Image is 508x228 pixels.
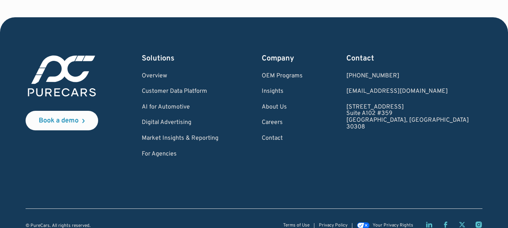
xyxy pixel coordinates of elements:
a: For Agencies [142,151,218,158]
a: Overview [142,73,218,80]
a: Insights [262,88,303,95]
a: Market Insights & Reporting [142,135,218,142]
a: Contact [262,135,303,142]
a: OEM Programs [262,73,303,80]
a: [STREET_ADDRESS]Suite A102 #359[GEOGRAPHIC_DATA], [GEOGRAPHIC_DATA]30308 [346,104,469,130]
a: Careers [262,119,303,126]
div: [PHONE_NUMBER] [346,73,469,80]
img: purecars logo [26,53,98,99]
a: Terms of Use [283,223,309,228]
div: Contact [346,53,469,64]
div: Company [262,53,303,64]
a: Digital Advertising [142,119,218,126]
div: Your Privacy Rights [373,223,413,228]
a: About Us [262,104,303,111]
a: Email us [346,88,469,95]
a: Customer Data Platform [142,88,218,95]
a: AI for Automotive [142,104,218,111]
a: Privacy Policy [319,223,347,228]
a: Book a demo [26,111,98,130]
div: Book a demo [39,118,79,124]
div: Solutions [142,53,218,64]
